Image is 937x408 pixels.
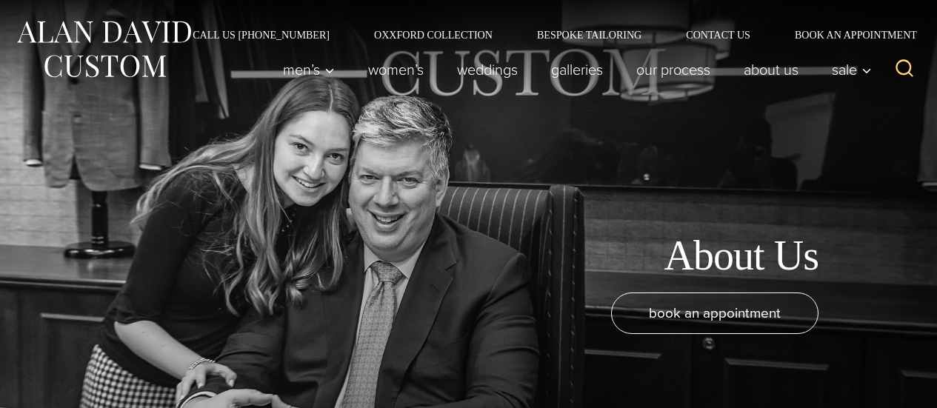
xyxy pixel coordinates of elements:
[170,30,352,40] a: Call Us [PHONE_NUMBER]
[832,62,872,77] span: Sale
[170,30,922,40] nav: Secondary Navigation
[352,55,441,84] a: Women’s
[535,55,620,84] a: Galleries
[515,30,664,40] a: Bespoke Tailoring
[773,30,922,40] a: Book an Appointment
[267,55,880,84] nav: Primary Navigation
[441,55,535,84] a: weddings
[664,231,818,281] h1: About Us
[620,55,727,84] a: Our Process
[664,30,773,40] a: Contact Us
[352,30,515,40] a: Oxxford Collection
[727,55,816,84] a: About Us
[649,302,781,324] span: book an appointment
[283,62,335,77] span: Men’s
[611,292,818,334] a: book an appointment
[15,16,193,82] img: Alan David Custom
[887,52,922,87] button: View Search Form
